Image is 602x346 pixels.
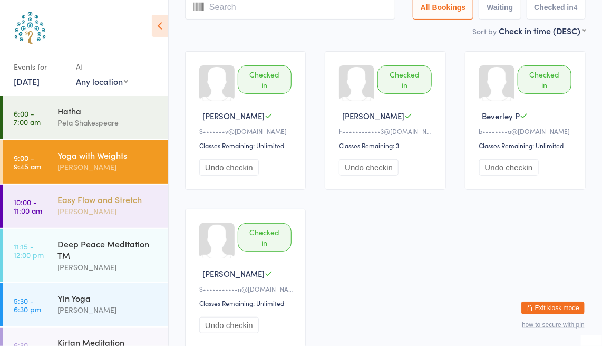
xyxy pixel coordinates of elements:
button: Exit kiosk mode [521,302,585,314]
div: Classes Remaining: 3 [339,141,434,150]
a: 5:30 -6:30 pmYin Yoga[PERSON_NAME] [3,283,168,326]
div: S•••••••••••n@[DOMAIN_NAME] [199,284,295,293]
button: Undo checkin [199,159,259,176]
div: 4 [574,3,578,12]
div: Any location [76,75,128,87]
div: [PERSON_NAME] [57,205,159,217]
div: Yoga with Weights [57,149,159,161]
button: Undo checkin [479,159,539,176]
a: [DATE] [14,75,40,87]
div: Events for [14,58,65,75]
div: S•••••••v@[DOMAIN_NAME] [199,127,295,136]
div: Checked in [518,65,571,94]
div: h••••••••••••3@[DOMAIN_NAME] [339,127,434,136]
div: Classes Remaining: Unlimited [479,141,575,150]
time: 6:00 - 7:00 am [14,109,41,126]
div: Classes Remaining: Unlimited [199,299,295,307]
span: Beverley P [482,110,520,121]
a: 9:00 -9:45 amYoga with Weights[PERSON_NAME] [3,140,168,184]
a: 11:15 -12:00 pmDeep Peace Meditation TM[PERSON_NAME] [3,229,168,282]
time: 10:00 - 11:00 am [14,198,42,215]
span: [PERSON_NAME] [342,110,404,121]
div: Peta Shakespeare [57,117,159,129]
div: [PERSON_NAME] [57,161,159,173]
button: Undo checkin [339,159,399,176]
span: [PERSON_NAME] [202,110,265,121]
div: [PERSON_NAME] [57,304,159,316]
button: how to secure with pin [522,321,585,329]
label: Sort by [472,26,497,36]
a: 10:00 -11:00 amEasy Flow and Stretch[PERSON_NAME] [3,185,168,228]
div: Checked in [238,223,292,252]
a: 6:00 -7:00 amHathaPeta Shakespeare [3,96,168,139]
div: b••••••••a@[DOMAIN_NAME] [479,127,575,136]
div: Check in time (DESC) [499,25,586,36]
div: Deep Peace Meditation TM [57,238,159,261]
div: Hatha [57,105,159,117]
div: Yin Yoga [57,292,159,304]
time: 5:30 - 6:30 pm [14,296,41,313]
div: At [76,58,128,75]
div: Easy Flow and Stretch [57,194,159,205]
div: Classes Remaining: Unlimited [199,141,295,150]
div: Checked in [377,65,431,94]
span: [PERSON_NAME] [202,268,265,279]
div: Checked in [238,65,292,94]
button: Undo checkin [199,317,259,333]
img: Australian School of Meditation & Yoga [11,8,50,47]
time: 11:15 - 12:00 pm [14,242,44,259]
div: [PERSON_NAME] [57,261,159,273]
time: 9:00 - 9:45 am [14,153,41,170]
